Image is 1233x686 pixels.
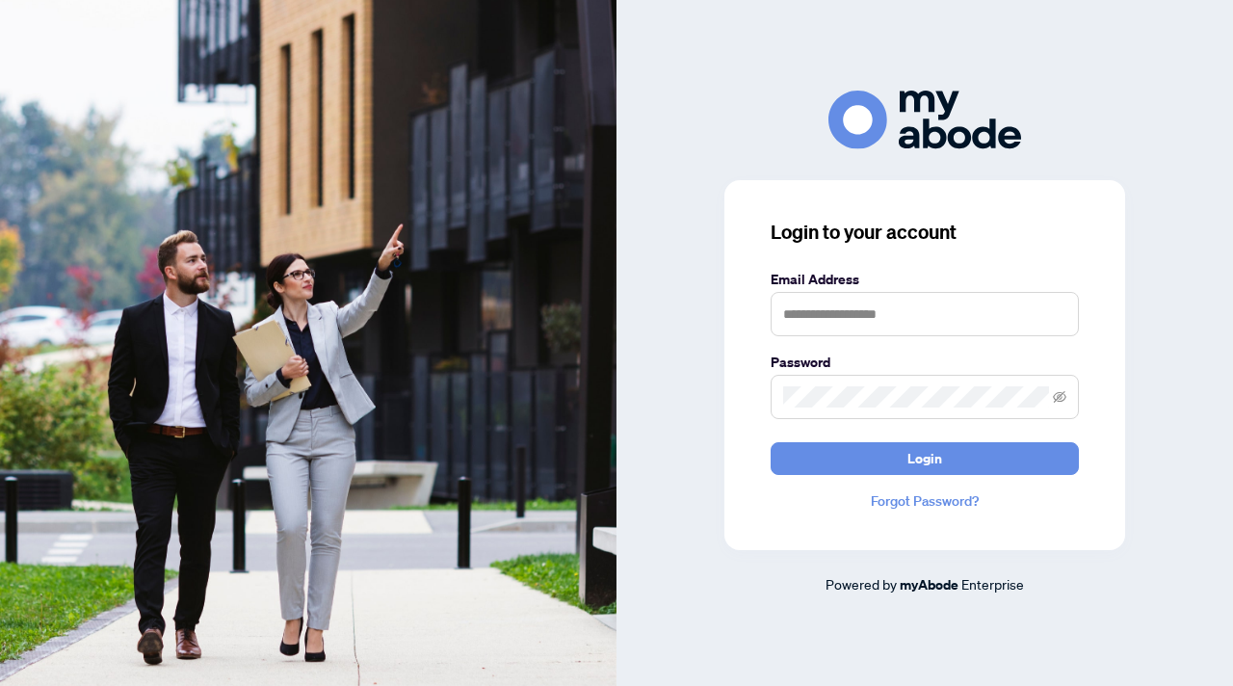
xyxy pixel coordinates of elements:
button: Login [771,442,1079,475]
h3: Login to your account [771,219,1079,246]
a: Forgot Password? [771,490,1079,512]
img: ma-logo [828,91,1021,149]
span: Login [907,443,942,474]
label: Password [771,352,1079,373]
label: Email Address [771,269,1079,290]
span: Powered by [826,575,897,593]
a: myAbode [900,574,958,595]
span: eye-invisible [1053,390,1066,404]
span: Enterprise [961,575,1024,593]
